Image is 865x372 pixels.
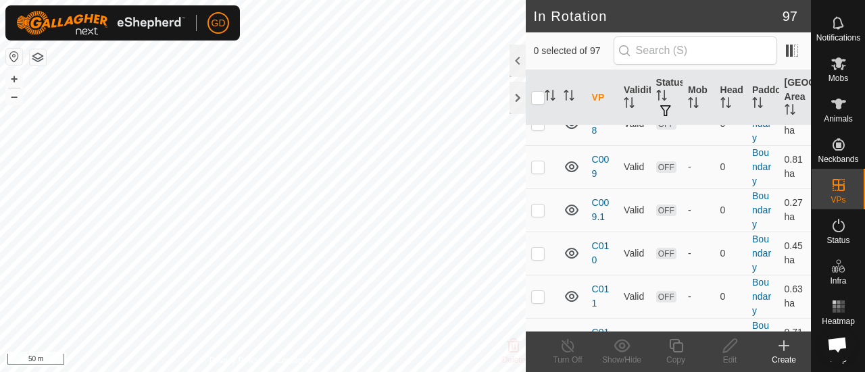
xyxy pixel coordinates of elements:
div: - [688,160,709,174]
th: Mob [683,70,714,126]
a: C012 [592,327,610,352]
div: - [688,203,709,217]
p-sorticon: Activate to sort [688,99,699,110]
div: - [688,290,709,304]
span: Heatmap [822,317,855,325]
td: 0.45 ha [779,232,811,275]
a: C010 [592,240,610,265]
td: 0.71 ha [779,318,811,361]
a: Boundary [752,104,771,143]
button: Map Layers [30,49,46,65]
p-sorticon: Activate to sort [785,106,795,117]
th: Validity [618,70,650,126]
img: Gallagher Logo [16,11,185,35]
td: Valid [618,232,650,275]
a: C011 [592,284,610,309]
span: 0 selected of 97 [534,44,614,58]
div: Show/Hide [595,354,649,366]
td: Valid [618,188,650,232]
a: Contact Us [276,354,316,367]
p-sorticon: Activate to sort [752,99,763,110]
span: VPs [831,196,845,204]
span: Status [826,236,849,244]
p-sorticon: Activate to sort [545,92,555,103]
span: Help [830,355,847,363]
div: Open chat [819,326,856,363]
p-sorticon: Activate to sort [564,92,574,103]
div: - [688,246,709,261]
p-sorticon: Activate to sort [624,99,635,110]
a: Privacy Policy [209,354,260,367]
th: Status [651,70,683,126]
button: + [6,71,22,87]
a: Boundary [752,234,771,273]
td: Valid [618,145,650,188]
input: Search (S) [614,36,777,65]
td: 0.27 ha [779,188,811,232]
th: VP [587,70,618,126]
td: 0.63 ha [779,275,811,318]
p-sorticon: Activate to sort [656,92,667,103]
span: Neckbands [818,155,858,163]
a: C009 [592,154,610,179]
div: Edit [703,354,757,366]
a: Boundary [752,147,771,186]
button: – [6,88,22,105]
td: 0 [715,318,747,361]
a: Boundary [752,190,771,230]
p-sorticon: Activate to sort [720,99,731,110]
div: Turn Off [541,354,595,366]
td: 0 [715,232,747,275]
th: Paddock [747,70,778,126]
td: Valid [618,318,650,361]
th: Head [715,70,747,126]
a: Help [812,331,865,369]
td: 0 [715,145,747,188]
td: Valid [618,275,650,318]
th: [GEOGRAPHIC_DATA] Area [779,70,811,126]
span: 97 [783,6,797,26]
span: OFF [656,248,676,259]
div: Create [757,354,811,366]
td: 0 [715,275,747,318]
span: Animals [824,115,853,123]
td: 0.81 ha [779,145,811,188]
span: OFF [656,161,676,173]
div: Copy [649,354,703,366]
span: OFF [656,205,676,216]
button: Reset Map [6,49,22,65]
span: Infra [830,277,846,285]
a: Boundary [752,320,771,359]
span: OFF [656,291,676,302]
span: Mobs [829,74,848,82]
span: Notifications [816,34,860,42]
h2: In Rotation [534,8,783,24]
a: C009.1 [592,197,610,222]
td: 0 [715,188,747,232]
span: GD [212,16,226,30]
a: Boundary [752,277,771,316]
